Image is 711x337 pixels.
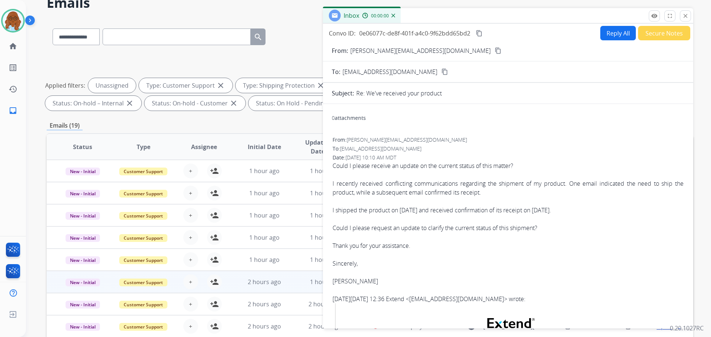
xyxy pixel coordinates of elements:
span: New - Initial [66,279,100,286]
div: Type: Shipping Protection [236,78,333,93]
mat-icon: home [9,42,17,51]
span: 2 hours ago [248,278,281,286]
button: + [183,252,198,267]
span: 1 hour ago [249,233,280,242]
div: I recently received conflicting communications regarding the shipment of my product. One email in... [333,179,684,197]
mat-icon: person_add [210,189,219,198]
button: Reply All [600,26,636,40]
div: Could I please request an update to clarify the current status of this shipment? [333,223,684,232]
mat-icon: history [9,85,17,94]
div: Status: On-hold - Customer [144,96,246,111]
mat-icon: close [125,99,134,108]
p: [PERSON_NAME][EMAIL_ADDRESS][DOMAIN_NAME] [350,46,491,55]
span: Customer Support [119,256,167,264]
span: 1 hour ago [310,189,340,197]
span: + [189,211,192,220]
span: + [189,322,192,331]
span: Status [73,142,92,151]
div: To: [333,145,684,152]
span: Updated Date [301,138,335,156]
mat-icon: close [316,81,325,90]
mat-icon: close [216,81,225,90]
button: + [183,297,198,311]
mat-icon: content_copy [441,68,448,75]
span: New - Initial [66,323,100,331]
p: Subject: [332,89,354,98]
span: Type [137,142,150,151]
span: [DATE] 10:10 AM MDT [346,154,396,161]
span: 1 hour ago [249,256,280,264]
span: Customer Support [119,279,167,286]
span: [EMAIL_ADDRESS][DOMAIN_NAME] [343,67,437,76]
a: [EMAIL_ADDRESS][DOMAIN_NAME] [409,295,504,303]
span: Assignee [191,142,217,151]
span: 0 [332,114,335,121]
mat-icon: person_add [210,255,219,264]
span: New - Initial [66,256,100,264]
mat-icon: remove_red_eye [651,13,658,19]
div: Status: On Hold - Pending Parts [248,96,361,111]
mat-icon: person_add [210,166,219,175]
span: 1 hour ago [249,189,280,197]
span: + [189,189,192,198]
div: attachments [332,114,366,122]
span: 00:00:00 [371,13,389,19]
mat-icon: person_add [210,322,219,331]
div: I shipped the product on [DATE] and received confirmation of its receipt on [DATE]. [333,206,684,215]
span: 2 hours ago [308,300,342,308]
span: 1 hour ago [310,167,340,175]
span: Customer Support [119,212,167,220]
button: + [183,164,198,178]
mat-icon: person_add [210,277,219,286]
span: Inbox [344,11,359,20]
span: + [189,166,192,175]
button: Secure Notes [638,26,690,40]
mat-icon: content_copy [476,30,483,37]
span: [EMAIL_ADDRESS][DOMAIN_NAME] [340,145,421,152]
mat-icon: close [229,99,238,108]
mat-icon: close [682,13,689,19]
div: Could I please receive an update on the current status of this matter? [333,161,684,286]
div: Unassigned [88,78,136,93]
span: New - Initial [66,190,100,198]
img: avatar [3,10,23,31]
p: Applied filters: [45,81,85,90]
span: 1 hour ago [310,211,340,219]
mat-icon: person_add [210,300,219,309]
div: Date: [333,154,684,161]
span: New - Initial [66,234,100,242]
span: Initial Date [248,142,281,151]
span: Customer Support [119,323,167,331]
div: Sincerely, [333,259,684,268]
div: Type: Customer Support [139,78,233,93]
span: Customer Support [119,234,167,242]
span: Customer Support [119,168,167,175]
span: Customer Support [119,301,167,309]
span: 1 hour ago [249,167,280,175]
div: [PERSON_NAME] [333,277,684,286]
span: New - Initial [66,212,100,220]
span: 0e06077c-de8f-401f-a4c0-9f62bdd65bd2 [359,29,470,37]
img: Extend Logo [487,318,535,328]
span: Customer Support [119,190,167,198]
button: + [183,230,198,245]
span: 1 hour ago [310,233,340,242]
span: 2 hours ago [308,322,342,330]
mat-icon: inbox [9,106,17,115]
span: 2 hours ago [248,300,281,308]
span: [PERSON_NAME][EMAIL_ADDRESS][DOMAIN_NAME] [347,136,467,143]
span: 1 hour ago [249,211,280,219]
p: Re: We've received your product [356,89,442,98]
mat-icon: list_alt [9,63,17,72]
span: New - Initial [66,301,100,309]
button: + [183,186,198,200]
span: + [189,277,192,286]
div: From: [333,136,684,144]
span: + [189,233,192,242]
span: 1 hour ago [310,256,340,264]
p: From: [332,46,348,55]
button: + [183,208,198,223]
span: + [189,255,192,264]
p: Convo ID: [329,29,355,38]
p: To: [332,67,340,76]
